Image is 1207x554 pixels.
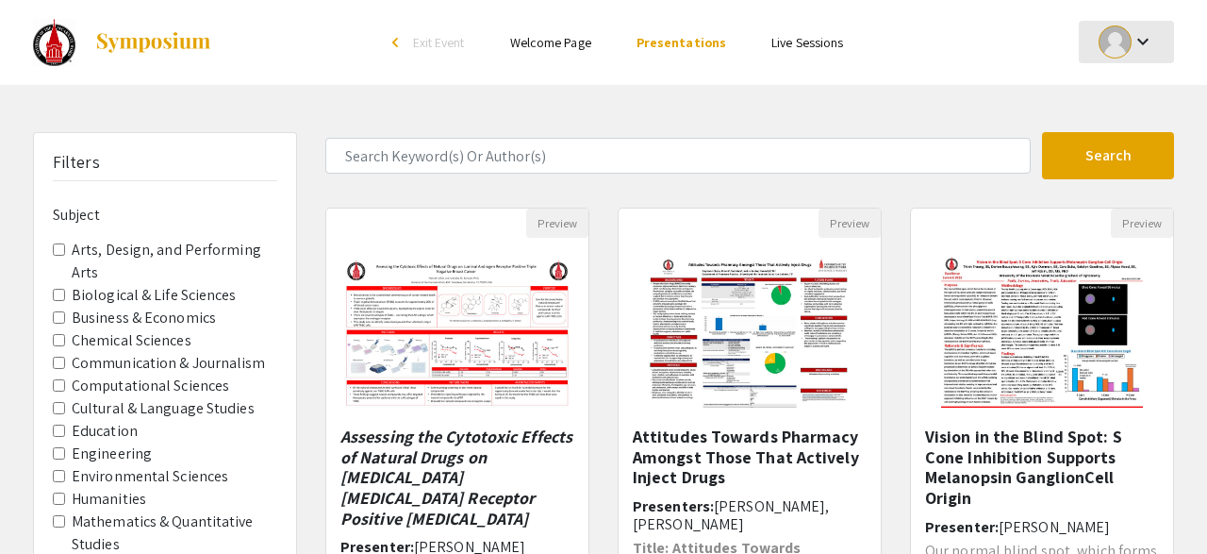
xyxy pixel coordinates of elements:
[72,375,229,397] label: Computational Sciences
[1111,209,1173,238] button: Preview
[630,238,868,427] img: <p class="ql-align-center">Attitudes Towards Pharmacy Amongst Those That Actively Inject Drugs</p>
[33,19,75,66] img: UIW Excellence Summit 2025
[72,420,138,443] label: Education
[1079,21,1174,63] button: Expand account dropdown
[72,352,266,375] label: Communication & Journalism
[925,427,1159,508] h5: Vision in the Blind Spot: S Cone Inhibition Supports Melanopsin GanglionCell Origin
[922,238,1161,427] img: <p>Vision in the Blind Spot: S Cone Inhibition Supports Melanopsin Ganglion</p><p>Cell Origin</p>
[94,31,212,54] img: Symposium by ForagerOne
[340,426,572,529] em: Assessing the Cytotoxic Effects of Natural Drugs on [MEDICAL_DATA] [MEDICAL_DATA] Receptor Positi...
[72,307,216,329] label: Business & Economics
[33,19,212,66] a: UIW Excellence Summit 2025
[413,34,465,51] span: Exit Event
[1042,132,1174,179] button: Search
[14,469,80,540] iframe: Chat
[325,138,1031,174] input: Search Keyword(s) Or Author(s)
[72,443,152,465] label: Engineering
[510,34,591,51] a: Welcome Page
[633,427,867,488] h5: Attitudes Towards Pharmacy Amongst Those That Actively Inject Drugs
[1132,30,1154,53] mat-icon: Expand account dropdown
[818,209,881,238] button: Preview
[633,496,830,534] span: [PERSON_NAME], [PERSON_NAME]
[637,34,726,51] a: Presentations
[526,209,588,238] button: Preview
[633,497,867,533] h6: Presenters:
[392,37,404,48] div: arrow_back_ios
[53,206,277,224] h6: Subject
[326,239,588,427] img: <p><br></p><p><em>Assessing the Cytotoxic Effects of Natural Drugs on Luminal Androgen Receptor P...
[72,488,146,511] label: Humanities
[53,152,100,173] h5: Filters
[72,284,237,307] label: Biological & Life Sciences
[771,34,843,51] a: Live Sessions
[999,517,1110,537] span: [PERSON_NAME]
[72,239,277,284] label: Arts, Design, and Performing Arts
[925,518,1159,536] h6: Presenter:
[72,329,191,352] label: Chemical Sciences
[72,397,255,420] label: Cultural & Language Studies
[72,465,228,488] label: Environmental Sciences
